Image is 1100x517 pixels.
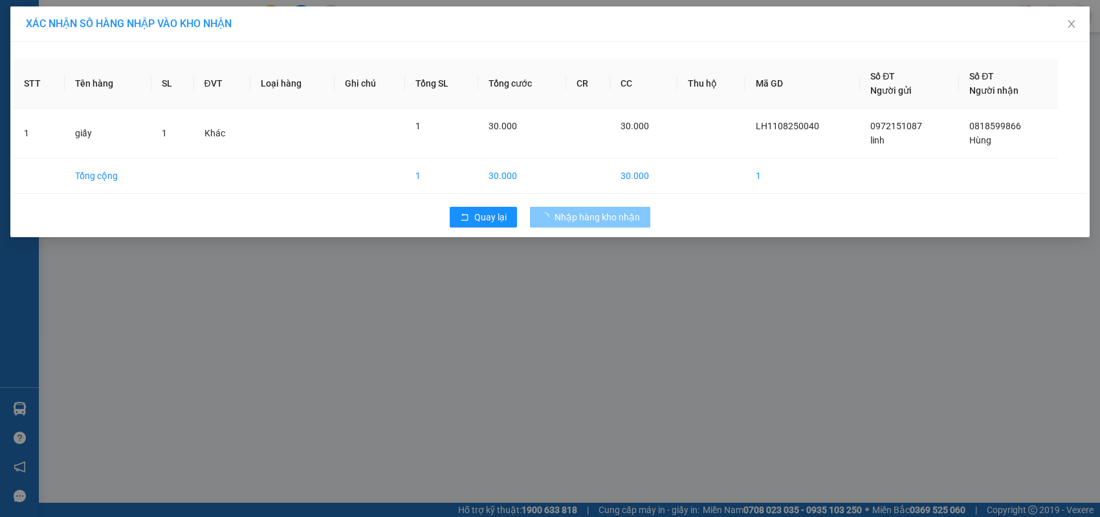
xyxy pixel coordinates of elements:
[65,158,151,194] td: Tổng cộng
[870,71,895,81] span: Số ĐT
[870,121,922,131] span: 0972151087
[405,158,478,194] td: 1
[250,59,335,109] th: Loại hàng
[65,59,151,109] th: Tên hàng
[870,135,885,145] span: linh
[1066,19,1077,29] span: close
[460,213,469,223] span: rollback
[610,158,677,194] td: 30.000
[489,121,517,131] span: 30.000
[14,109,65,158] td: 1
[415,121,421,131] span: 1
[405,59,478,109] th: Tổng SL
[162,128,167,138] span: 1
[194,109,250,158] td: Khác
[14,59,65,109] th: STT
[540,213,555,222] span: loading
[555,210,640,224] span: Nhập hàng kho nhận
[969,135,991,145] span: Hùng
[1053,6,1090,43] button: Close
[745,59,861,109] th: Mã GD
[756,121,819,131] span: LH1108250040
[474,210,507,224] span: Quay lại
[621,121,649,131] span: 30.000
[969,71,994,81] span: Số ĐT
[870,85,912,96] span: Người gửi
[478,59,566,109] th: Tổng cước
[745,158,861,194] td: 1
[969,85,1018,96] span: Người nhận
[151,59,194,109] th: SL
[65,109,151,158] td: giấy
[26,17,232,30] span: XÁC NHẬN SỐ HÀNG NHẬP VÀO KHO NHẬN
[450,207,517,227] button: rollbackQuay lại
[610,59,677,109] th: CC
[335,59,405,109] th: Ghi chú
[530,207,650,227] button: Nhập hàng kho nhận
[478,158,566,194] td: 30.000
[194,59,250,109] th: ĐVT
[566,59,610,109] th: CR
[677,59,745,109] th: Thu hộ
[969,121,1021,131] span: 0818599866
